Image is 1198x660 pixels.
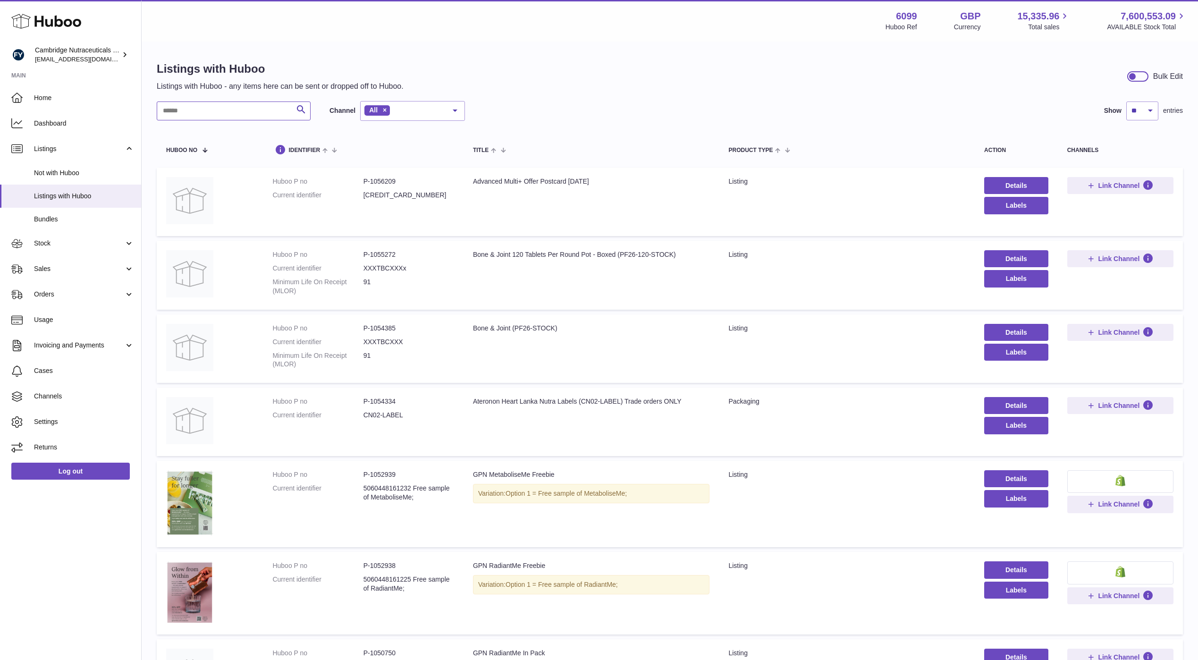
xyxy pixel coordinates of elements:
[1098,328,1139,337] span: Link Channel
[1067,177,1173,194] button: Link Channel
[1067,250,1173,267] button: Link Channel
[34,341,124,350] span: Invoicing and Payments
[272,264,363,273] dt: Current identifier
[473,575,710,594] div: Variation:
[1098,401,1139,410] span: Link Channel
[34,417,134,426] span: Settings
[363,177,454,186] dd: P-1056209
[728,649,965,658] div: listing
[34,366,134,375] span: Cases
[272,470,363,479] dt: Huboo P no
[1107,10,1187,32] a: 7,600,553.09 AVAILABLE Stock Total
[34,144,124,153] span: Listings
[288,147,320,153] span: identifier
[34,239,124,248] span: Stock
[1017,10,1059,23] span: 15,335.96
[369,106,378,114] span: All
[1115,475,1125,486] img: shopify-small.png
[272,397,363,406] dt: Huboo P no
[34,443,134,452] span: Returns
[34,169,134,178] span: Not with Huboo
[35,46,120,64] div: Cambridge Nutraceuticals Ltd
[34,392,134,401] span: Channels
[34,93,134,102] span: Home
[984,177,1048,194] a: Details
[272,338,363,347] dt: Current identifier
[984,250,1048,267] a: Details
[34,215,134,224] span: Bundles
[1067,397,1173,414] button: Link Channel
[157,81,404,92] p: Listings with Huboo - any items here can be sent or dropped off to Huboo.
[272,411,363,420] dt: Current identifier
[984,324,1048,341] a: Details
[1017,10,1070,32] a: 15,335.96 Total sales
[1067,324,1173,341] button: Link Channel
[728,397,965,406] div: packaging
[728,561,965,570] div: listing
[1067,496,1173,513] button: Link Channel
[473,177,710,186] div: Advanced Multi+ Offer Postcard [DATE]
[886,23,917,32] div: Huboo Ref
[1067,587,1173,604] button: Link Channel
[984,470,1048,487] a: Details
[272,191,363,200] dt: Current identifier
[1098,592,1139,600] span: Link Channel
[728,147,773,153] span: Product Type
[34,119,134,128] span: Dashboard
[363,575,454,593] dd: 5060448161225 Free sample of RadiantMe;
[363,484,454,502] dd: 5060448161232 Free sample of MetaboliseMe;
[1098,181,1139,190] span: Link Channel
[272,278,363,296] dt: Minimum Life On Receipt (MLOR)
[363,250,454,259] dd: P-1055272
[363,351,454,369] dd: 91
[272,250,363,259] dt: Huboo P no
[272,649,363,658] dt: Huboo P no
[363,561,454,570] dd: P-1052938
[954,23,981,32] div: Currency
[166,324,213,371] img: Bone & Joint (PF26-STOCK)
[363,397,454,406] dd: P-1054334
[34,192,134,201] span: Listings with Huboo
[272,177,363,186] dt: Huboo P no
[272,484,363,502] dt: Current identifier
[166,561,213,623] img: GPN RadiantMe Freebie
[984,197,1048,214] button: Labels
[473,324,710,333] div: Bone & Joint (PF26-STOCK)
[1153,71,1183,82] div: Bulk Edit
[363,470,454,479] dd: P-1052939
[1107,23,1187,32] span: AVAILABLE Stock Total
[473,561,710,570] div: GPN RadiantMe Freebie
[984,490,1048,507] button: Labels
[473,147,489,153] span: title
[272,561,363,570] dt: Huboo P no
[11,463,130,480] a: Log out
[1121,10,1176,23] span: 7,600,553.09
[363,324,454,333] dd: P-1054385
[473,250,710,259] div: Bone & Joint 120 Tablets Per Round Pot - Boxed (PF26-120-STOCK)
[272,351,363,369] dt: Minimum Life On Receipt (MLOR)
[34,315,134,324] span: Usage
[984,147,1048,153] div: action
[166,250,213,297] img: Bone & Joint 120 Tablets Per Round Pot - Boxed (PF26-120-STOCK)
[473,649,710,658] div: GPN RadiantMe In Pack
[473,484,710,503] div: Variation:
[984,270,1048,287] button: Labels
[35,55,139,63] span: [EMAIL_ADDRESS][DOMAIN_NAME]
[984,344,1048,361] button: Labels
[34,264,124,273] span: Sales
[728,324,965,333] div: listing
[984,417,1048,434] button: Labels
[984,561,1048,578] a: Details
[473,397,710,406] div: Ateronon Heart Lanka Nutra Labels (CN02-LABEL) Trade orders ONLY
[1098,254,1139,263] span: Link Channel
[363,278,454,296] dd: 91
[363,411,454,420] dd: CN02-LABEL
[1104,106,1122,115] label: Show
[329,106,355,115] label: Channel
[1163,106,1183,115] span: entries
[272,324,363,333] dt: Huboo P no
[363,264,454,273] dd: XXXTBCXXXx
[1115,566,1125,577] img: shopify-small.png
[1098,500,1139,508] span: Link Channel
[363,191,454,200] dd: [CREDIT_CARD_NUMBER]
